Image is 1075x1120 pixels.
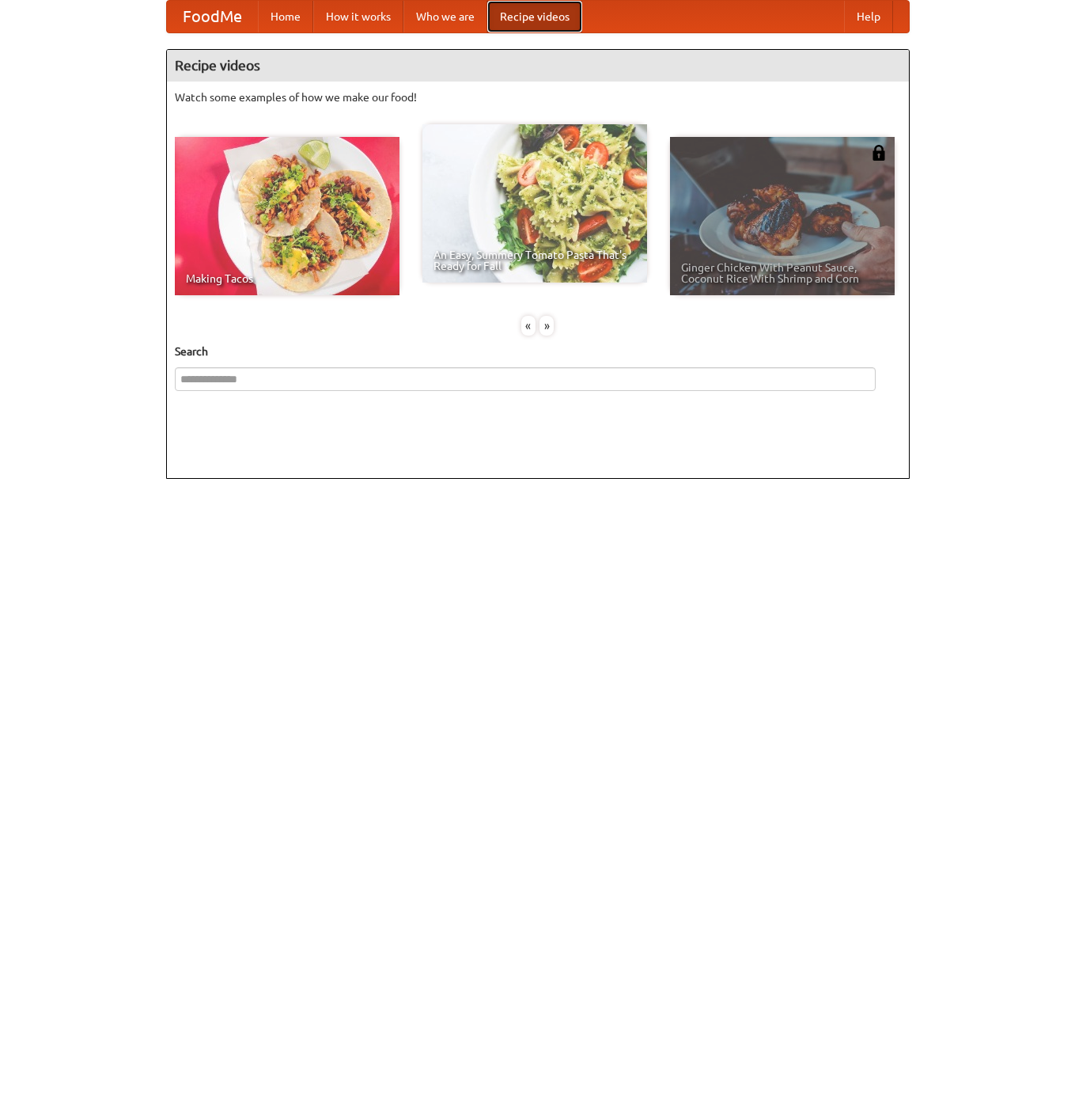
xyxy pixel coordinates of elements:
div: « [521,316,536,336]
p: Watch some examples of how we make our food! [175,89,901,105]
img: 483408.png [871,145,887,161]
a: Who we are [403,1,487,32]
h5: Search [175,344,901,359]
a: Making Tacos [175,137,399,295]
a: Help [844,1,893,32]
a: How it works [313,1,403,32]
div: » [539,316,554,336]
h4: Recipe videos [167,50,909,82]
a: Recipe videos [487,1,582,32]
a: An Easy, Summery Tomato Pasta That's Ready for Fall [422,124,647,283]
a: Home [258,1,313,32]
span: Making Tacos [186,273,388,284]
span: An Easy, Summery Tomato Pasta That's Ready for Fall [433,249,636,271]
a: FoodMe [167,1,258,32]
